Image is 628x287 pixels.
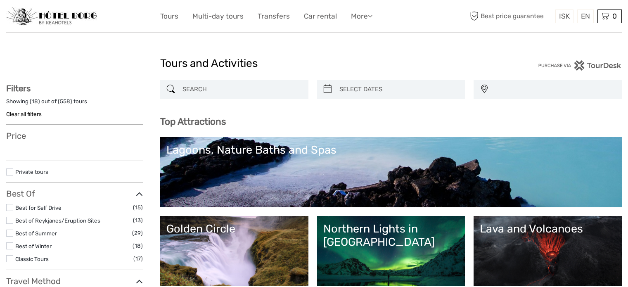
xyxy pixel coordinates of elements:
[15,243,52,249] a: Best of Winter
[480,222,616,280] a: Lava and Volcanoes
[60,97,70,105] label: 558
[15,217,100,224] a: Best of Reykjanes/Eruption Sites
[133,216,143,225] span: (13)
[166,222,302,280] a: Golden Circle
[166,143,616,201] a: Lagoons, Nature Baths and Spas
[160,116,226,127] b: Top Attractions
[6,111,42,117] a: Clear all filters
[133,241,143,251] span: (18)
[160,57,468,70] h1: Tours and Activities
[323,222,459,249] div: Northern Lights in [GEOGRAPHIC_DATA]
[179,82,304,97] input: SEARCH
[351,10,372,22] a: More
[15,230,57,237] a: Best of Summer
[6,7,97,26] img: 97-048fac7b-21eb-4351-ac26-83e096b89eb3_logo_small.jpg
[559,12,570,20] span: ISK
[133,254,143,263] span: (17)
[15,168,48,175] a: Private tours
[336,82,461,97] input: SELECT DATES
[32,97,38,105] label: 18
[133,203,143,212] span: (15)
[166,222,302,235] div: Golden Circle
[6,83,31,93] strong: Filters
[538,60,622,71] img: PurchaseViaTourDesk.png
[132,228,143,238] span: (29)
[577,9,594,23] div: EN
[258,10,290,22] a: Transfers
[166,143,616,157] div: Lagoons, Nature Baths and Spas
[480,222,616,235] div: Lava and Volcanoes
[6,276,143,286] h3: Travel Method
[15,256,49,262] a: Classic Tours
[6,131,143,141] h3: Price
[192,10,244,22] a: Multi-day tours
[611,12,618,20] span: 0
[6,97,143,110] div: Showing ( ) out of ( ) tours
[468,9,553,23] span: Best price guarantee
[323,222,459,280] a: Northern Lights in [GEOGRAPHIC_DATA]
[160,10,178,22] a: Tours
[6,189,143,199] h3: Best Of
[15,204,62,211] a: Best for Self Drive
[304,10,337,22] a: Car rental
